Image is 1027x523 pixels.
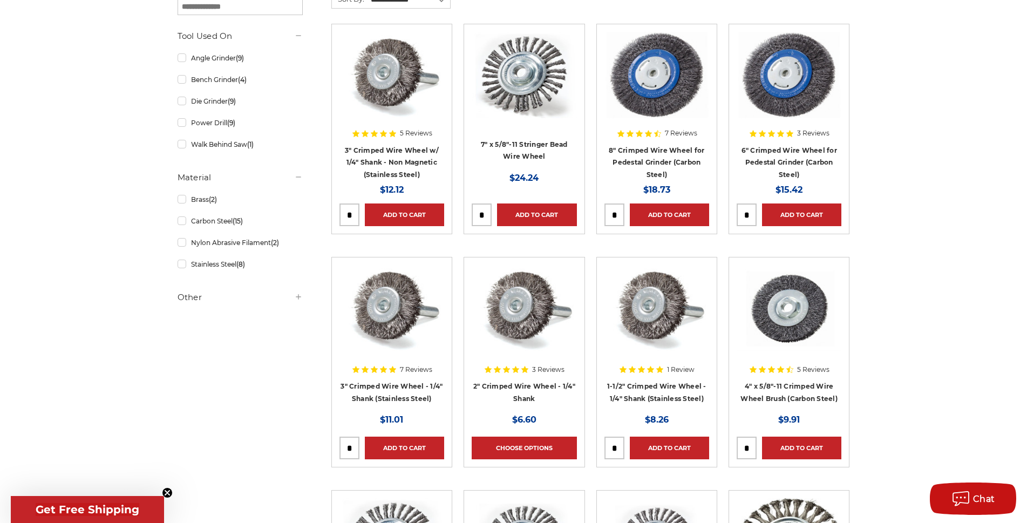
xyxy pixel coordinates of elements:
a: Power Drill [178,113,303,132]
span: $6.60 [512,415,536,425]
img: 7" x 5/8"-11 Stringer Bead Wire Wheel [472,32,576,118]
span: $9.91 [778,415,800,425]
span: (9) [227,119,235,127]
h5: Material [178,171,303,184]
span: (1) [247,140,254,148]
a: 8" Crimped Wire Wheel for Pedestal Grinder [604,32,709,170]
a: 8" Crimped Wire Wheel for Pedestal Grinder (Carbon Steel) [609,146,704,179]
a: 3" Crimped Wire Wheel w/ 1/4" Shank - Non Magnetic (Stainless Steel) [345,146,439,179]
a: 6" Crimped Wire Wheel for Pedestal Grinder [737,32,841,170]
span: (9) [228,97,236,105]
span: $8.26 [645,415,669,425]
img: 6" Crimped Wire Wheel for Pedestal Grinder [737,32,841,118]
img: 4" x 5/8"-11 Crimped Wire Wheel Brush (Carbon Steel) [737,265,841,351]
a: Add to Cart [365,437,444,459]
a: Add to Cart [630,203,709,226]
a: Die Grinder [178,92,303,111]
a: Walk Behind Saw [178,135,303,154]
span: $11.01 [380,415,403,425]
a: Choose Options [472,437,576,459]
a: 4" x 5/8"-11 Crimped Wire Wheel Brush (Carbon Steel) [737,265,841,403]
a: Brass [178,190,303,209]
a: Stainless Steel [178,255,303,274]
a: Bench Grinder [178,70,303,89]
span: (2) [209,195,217,203]
span: (9) [236,54,244,62]
div: Get Free ShippingClose teaser [11,496,164,523]
img: Crimped Wire Wheel with Shank [472,265,576,351]
a: Crimped Wire Wheel with Shank [339,265,444,403]
span: $24.24 [509,173,539,183]
span: Get Free Shipping [36,503,139,516]
a: Add to Cart [762,437,841,459]
span: Chat [973,494,995,504]
a: 6" Crimped Wire Wheel for Pedestal Grinder (Carbon Steel) [742,146,837,179]
a: Add to Cart [762,203,841,226]
a: Add to Cart [630,437,709,459]
a: Add to Cart [497,203,576,226]
img: Crimped Wire Wheel with Shank Non Magnetic [339,32,444,118]
a: Angle Grinder [178,49,303,67]
span: $12.12 [380,185,404,195]
a: Carbon Steel [178,212,303,230]
a: Crimped Wire Wheel with Shank [604,265,709,403]
span: $18.73 [643,185,670,195]
a: 7" x 5/8"-11 Stringer Bead Wire Wheel [472,32,576,170]
button: Close teaser [162,487,173,498]
img: Crimped Wire Wheel with Shank [604,265,709,351]
span: (15) [233,217,243,225]
span: (4) [238,76,247,84]
span: $15.42 [776,185,802,195]
span: (8) [236,260,245,268]
img: 8" Crimped Wire Wheel for Pedestal Grinder [604,32,709,118]
a: Nylon Abrasive Filament [178,233,303,252]
span: (2) [271,239,279,247]
a: Crimped Wire Wheel with Shank Non Magnetic [339,32,444,170]
h5: Other [178,291,303,304]
button: Chat [930,483,1016,515]
img: Crimped Wire Wheel with Shank [339,265,444,351]
a: Add to Cart [365,203,444,226]
h5: Tool Used On [178,30,303,43]
a: Crimped Wire Wheel with Shank [472,265,576,403]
